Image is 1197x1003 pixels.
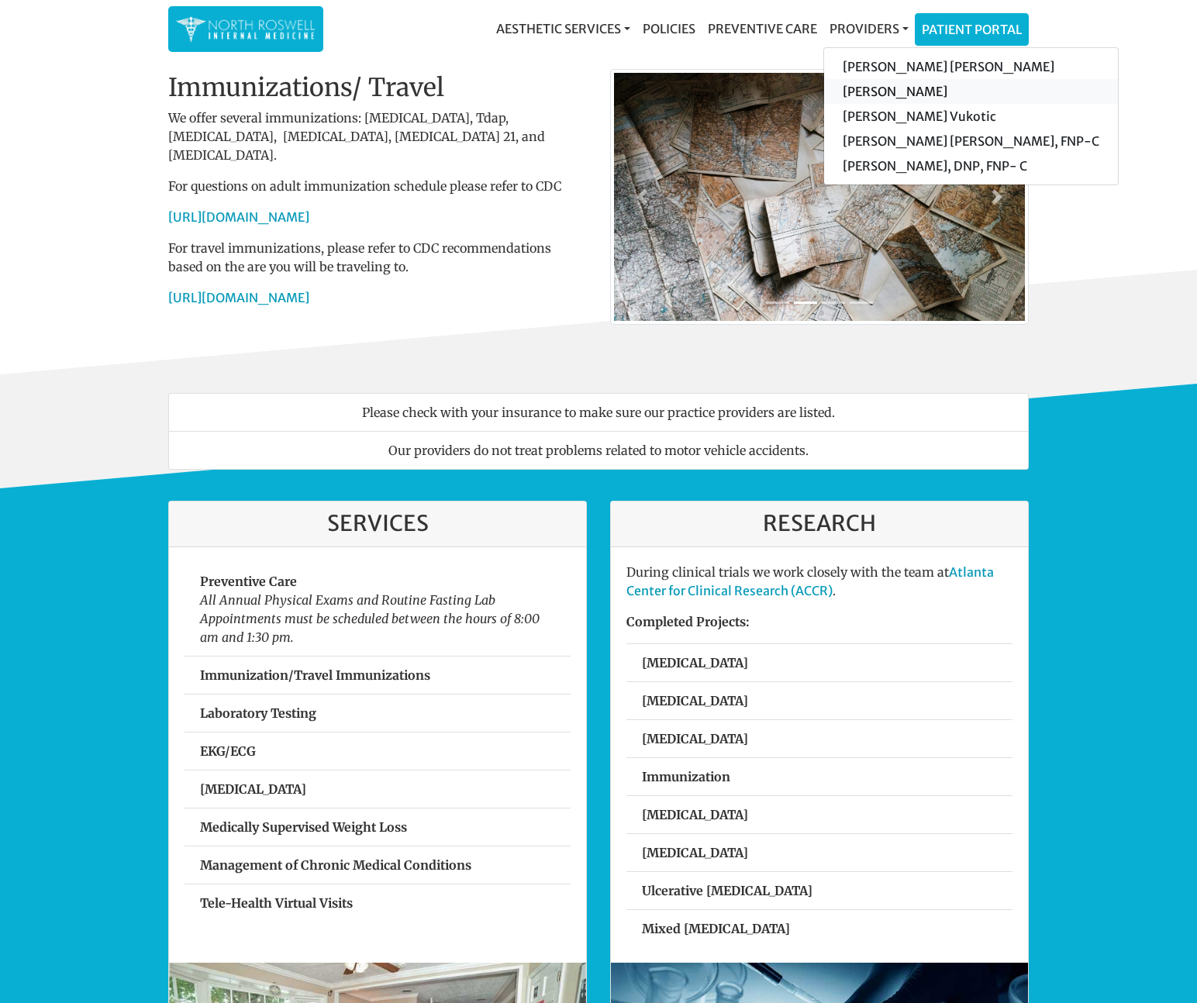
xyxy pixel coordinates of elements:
a: Atlanta Center for Clinical Research (ACCR) [626,564,994,598]
h3: Services [185,511,571,537]
a: [PERSON_NAME] [PERSON_NAME], FNP-C [824,129,1118,153]
p: During clinical trials we work closely with the team at . [626,563,1012,600]
strong: EKG/ECG [200,743,256,759]
p: We offer several immunizations: [MEDICAL_DATA], Tdap, [MEDICAL_DATA], [MEDICAL_DATA], [MEDICAL_DA... [168,109,587,164]
h2: Immunizations/ Travel [168,73,587,102]
img: North Roswell Internal Medicine [176,14,316,44]
strong: Completed Projects: [626,614,750,629]
strong: Ulcerative [MEDICAL_DATA] [642,883,812,898]
li: Please check with your insurance to make sure our practice providers are listed. [168,393,1029,432]
a: [URL][DOMAIN_NAME] [168,209,309,225]
strong: Preventive Care [200,574,297,589]
h3: Research [626,511,1012,537]
strong: [MEDICAL_DATA] [642,693,748,708]
li: Our providers do not treat problems related to motor vehicle accidents. [168,431,1029,470]
a: Patient Portal [916,14,1028,45]
strong: Mixed [MEDICAL_DATA] [642,921,790,936]
a: [PERSON_NAME] Vukotic [824,104,1118,129]
strong: Immunization/Travel Immunizations [200,667,430,683]
a: [URL][DOMAIN_NAME] [168,290,309,305]
strong: [MEDICAL_DATA] [200,781,306,797]
em: All Annual Physical Exams and Routine Fasting Lab Appointments must be scheduled between the hour... [200,592,540,645]
a: Preventive Care [702,13,823,44]
a: [PERSON_NAME] [PERSON_NAME] [824,54,1118,79]
strong: [MEDICAL_DATA] [642,655,748,670]
strong: Immunization [642,769,730,784]
a: [PERSON_NAME] [824,79,1118,104]
p: For travel immunizations, please refer to CDC recommendations based on the are you will be travel... [168,239,587,276]
a: [PERSON_NAME], DNP, FNP- C [824,153,1118,178]
strong: Management of Chronic Medical Conditions [200,857,471,873]
strong: Medically Supervised Weight Loss [200,819,407,835]
a: Aesthetic Services [490,13,636,44]
p: For questions on adult immunization schedule please refer to CDC [168,177,587,195]
strong: Laboratory Testing [200,705,316,721]
a: Policies [636,13,702,44]
strong: [MEDICAL_DATA] [642,807,748,822]
strong: [MEDICAL_DATA] [642,731,748,746]
a: Providers [823,13,915,44]
strong: Tele-Health Virtual Visits [200,895,353,911]
strong: [MEDICAL_DATA] [642,845,748,860]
